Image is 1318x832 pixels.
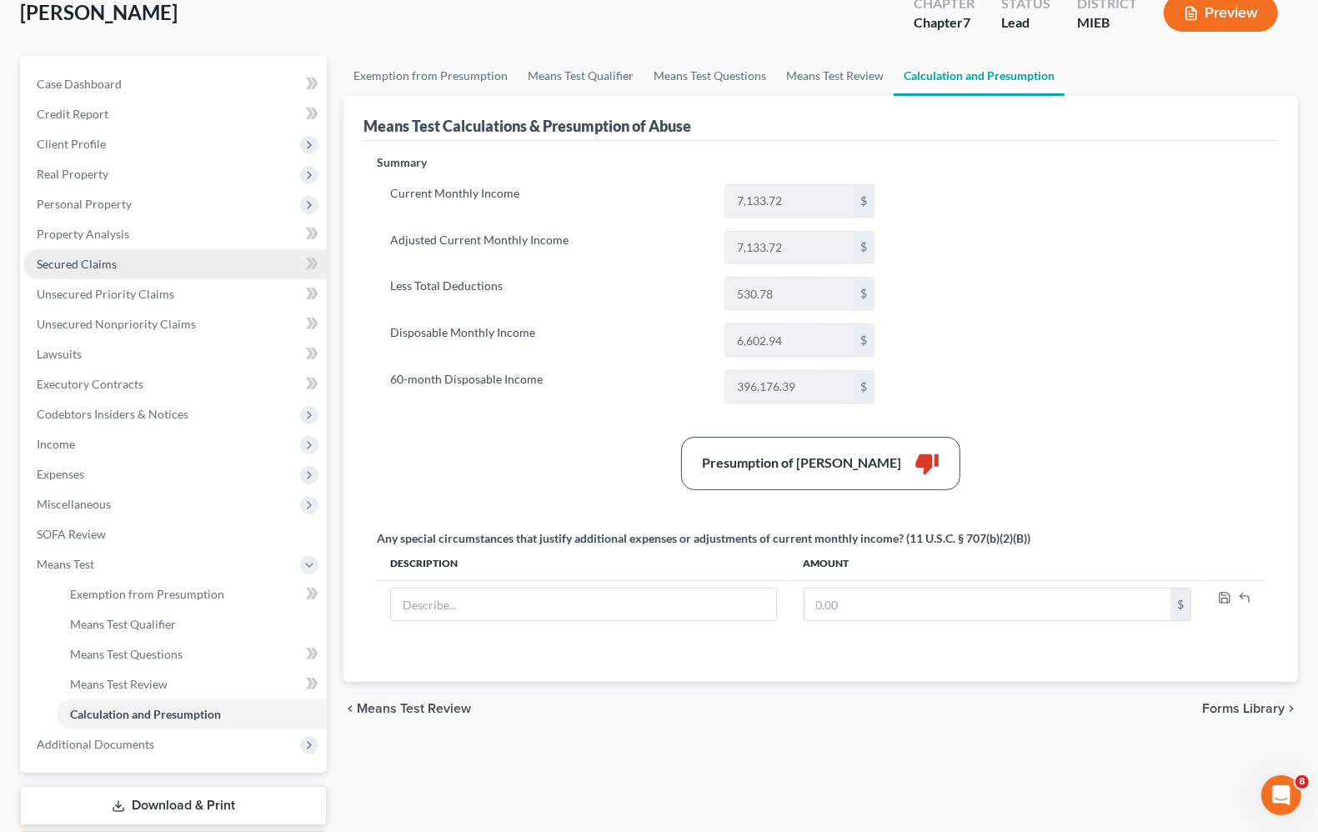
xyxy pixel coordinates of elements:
a: Case Dashboard [23,69,327,99]
span: SOFA Review [37,527,106,541]
a: Lawsuits [23,339,327,369]
span: Case Dashboard [37,77,122,91]
input: 0.00 [725,185,854,217]
div: Chapter [914,13,975,33]
a: Calculation and Presumption [57,699,327,729]
span: Unsecured Priority Claims [37,287,174,301]
span: Lawsuits [37,347,82,361]
span: Personal Property [37,197,132,211]
span: Client Profile [37,137,106,151]
span: Means Test Qualifier [70,617,176,631]
a: Means Test Qualifier [518,56,644,96]
div: $ [854,371,874,403]
a: Means Test Questions [57,639,327,669]
div: $ [1170,589,1190,620]
input: 0.00 [804,589,1170,620]
i: thumb_down [915,451,940,476]
a: Exemption from Presumption [57,579,327,609]
a: Means Test Qualifier [57,609,327,639]
a: Unsecured Nonpriority Claims [23,309,327,339]
div: Presumption of [PERSON_NAME] [702,454,901,473]
span: Codebtors Insiders & Notices [37,407,188,421]
a: Executory Contracts [23,369,327,399]
input: 0.00 [725,324,854,356]
div: Any special circumstances that justify additional expenses or adjustments of current monthly inco... [377,530,1030,547]
i: chevron_left [343,702,357,715]
a: Means Test Review [776,56,894,96]
span: Means Test Review [357,702,471,715]
label: Disposable Monthly Income [382,323,716,357]
span: Real Property [37,167,108,181]
div: $ [854,324,874,356]
div: MIEB [1077,13,1137,33]
label: 60-month Disposable Income [382,370,716,403]
th: Amount [790,547,1205,580]
div: Means Test Calculations & Presumption of Abuse [363,116,691,136]
input: Describe... [391,589,775,620]
span: Means Test Questions [70,647,183,661]
i: chevron_right [1285,702,1298,715]
span: Credit Report [37,107,108,121]
span: Exemption from Presumption [70,587,224,601]
button: chevron_left Means Test Review [343,702,471,715]
label: Adjusted Current Monthly Income [382,231,716,264]
span: Calculation and Presumption [70,707,221,721]
span: Expenses [37,467,84,481]
a: Means Test Review [57,669,327,699]
input: 0.00 [725,232,854,263]
span: Means Test [37,557,94,571]
span: 7 [963,14,970,30]
a: Exemption from Presumption [343,56,518,96]
a: Credit Report [23,99,327,129]
iframe: Intercom live chat [1261,775,1301,815]
span: Secured Claims [37,257,117,271]
span: Miscellaneous [37,497,111,511]
a: SOFA Review [23,519,327,549]
a: Secured Claims [23,249,327,279]
th: Description [377,547,789,580]
div: $ [854,185,874,217]
a: Calculation and Presumption [894,56,1065,96]
span: Unsecured Nonpriority Claims [37,317,196,331]
a: Unsecured Priority Claims [23,279,327,309]
div: Lead [1001,13,1050,33]
span: Additional Documents [37,737,154,751]
a: Means Test Questions [644,56,776,96]
span: Executory Contracts [37,377,143,391]
label: Less Total Deductions [382,277,716,310]
a: Property Analysis [23,219,327,249]
span: Property Analysis [37,227,129,241]
input: 0.00 [725,371,854,403]
span: Forms Library [1202,702,1285,715]
label: Current Monthly Income [382,184,716,218]
input: 0.00 [725,278,854,309]
a: Download & Print [20,786,327,825]
span: Income [37,437,75,451]
span: Means Test Review [70,677,168,691]
p: Summary [377,154,888,171]
span: 8 [1295,775,1309,789]
div: $ [854,232,874,263]
button: Forms Library chevron_right [1202,702,1298,715]
div: $ [854,278,874,309]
